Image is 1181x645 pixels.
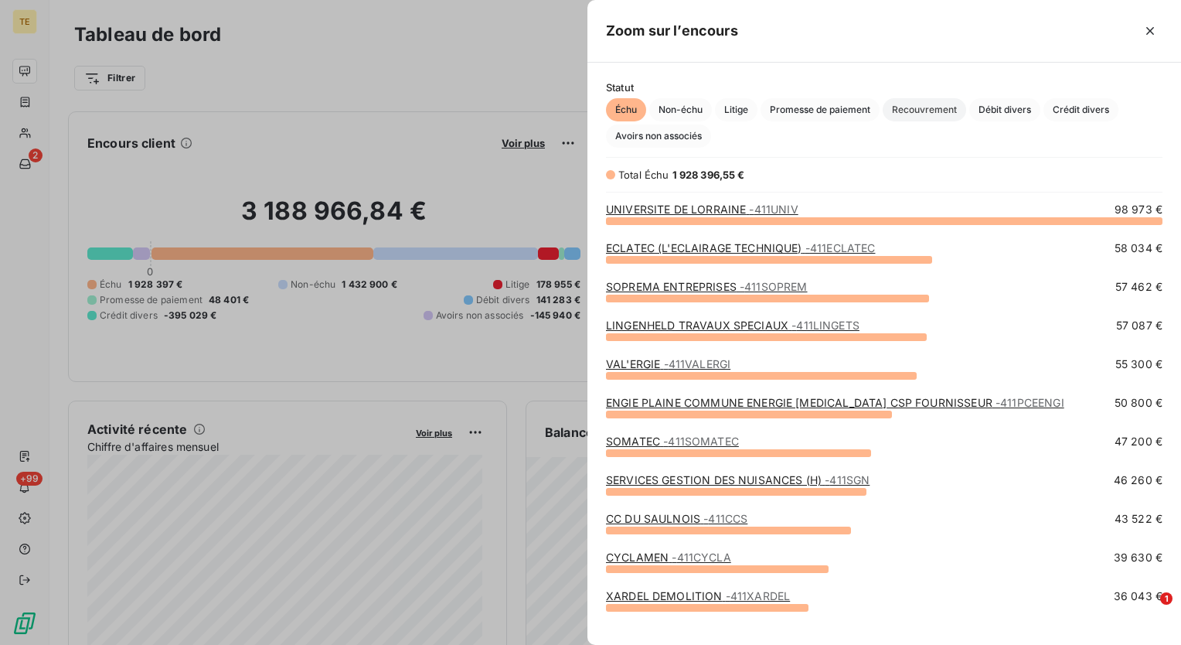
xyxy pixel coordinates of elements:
span: - 411CYCLA [672,551,730,564]
a: VAL'ERGIE [606,357,730,370]
span: - 411LINGETS [791,319,859,332]
a: UNIVERSITE DE LORRAINE [606,203,798,216]
span: 46 260 € [1114,473,1162,488]
span: 43 522 € [1115,511,1162,527]
span: 47 200 € [1115,434,1162,449]
a: LINGENHELD TRAVAUX SPECIAUX [606,319,859,332]
button: Promesse de paiement [761,98,880,121]
a: SERVICES GESTION DES NUISANCES (H) [606,473,870,486]
button: Non-échu [649,98,712,121]
h5: Zoom sur l’encours [606,20,738,42]
iframe: Intercom live chat [1128,592,1166,630]
a: CYCLAMEN [606,551,731,564]
span: 36 043 € [1114,589,1162,604]
button: Débit divers [969,98,1040,121]
span: 98 973 € [1115,202,1162,217]
a: SOPREMA ENTREPRISES [606,280,808,293]
span: - 411PCEENGI [996,396,1064,409]
span: - 411VALERGI [664,357,731,370]
span: 33 451 € [1117,627,1162,643]
span: 57 462 € [1115,279,1162,295]
span: 57 087 € [1116,318,1162,333]
button: Recouvrement [883,98,966,121]
span: Statut [606,81,1162,94]
button: Litige [715,98,757,121]
span: - 411SOMATEC [663,435,739,448]
a: CC DU SAULNOIS [606,512,747,525]
span: 39 630 € [1114,550,1162,565]
span: - 411SOPREM [740,280,808,293]
a: ENGIE PLAINE COMMUNE ENERGIE [MEDICAL_DATA] CSP FOURNISSEUR [606,396,1064,409]
button: Avoirs non associés [606,125,711,148]
span: 1 [1160,592,1172,605]
span: 50 800 € [1115,395,1162,411]
span: - 411ECLATEC [805,241,876,254]
button: Crédit divers [1043,98,1118,121]
span: 55 300 € [1115,357,1162,372]
span: - 411SGN [825,473,870,486]
span: - 411UNIV [749,203,798,216]
a: XARDEL DEMOLITION [606,589,790,602]
button: Échu [606,98,646,121]
div: grid [587,202,1181,627]
span: - 411CCS [703,512,747,525]
span: 58 034 € [1115,241,1162,256]
span: Total Échu [618,169,669,181]
a: SOMATEC [606,435,739,448]
span: 1 928 396,55 € [672,169,745,181]
span: - 411XARDEL [726,589,791,602]
a: ECLATEC (L'ECLAIRAGE TECHNIQUE) [606,241,875,254]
